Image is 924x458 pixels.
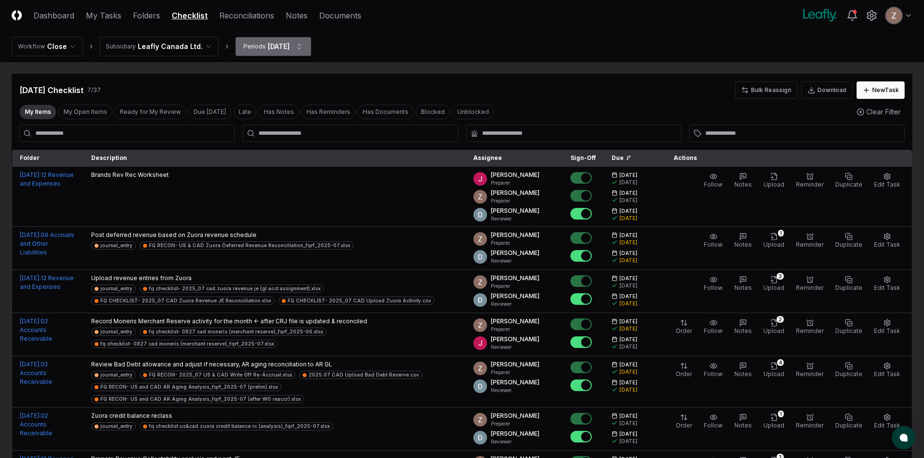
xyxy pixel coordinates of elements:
div: [DATE] [619,368,637,376]
button: Follow [702,171,725,191]
p: [PERSON_NAME] [491,292,539,300]
div: FQ RECON- US and CAD AR Aging Analysis_fqrf_2025-07 (prelim).xlsx [100,383,278,391]
button: Order [674,360,694,380]
div: [DATE] [619,215,637,222]
button: Edit Task [872,360,902,380]
a: FQ RECON- US and CAD AR Aging Analysis_fqrf_2025-07 (after WO reaccr).xlsx [91,395,304,403]
span: Reminder [796,181,824,188]
span: Notes [734,327,752,334]
p: Preparer [491,326,539,333]
a: fq checklist us&cad zuora credit balance rc (analysis)_fqrf_2025-07.xlsx [140,422,333,430]
button: Mark complete [570,250,592,262]
p: Record Moneris Merchant Reserve activity for the month <- after CRJ file is updated & reconciled [91,317,458,326]
img: ACg8ocKnDsamp5-SE65NkOhq35AnOBarAXdzXQ03o9g231ijNgHgyA=s96-c [473,318,487,332]
div: 3 [777,273,784,280]
button: My Items [19,105,56,119]
p: [PERSON_NAME] [491,411,539,420]
span: Follow [704,327,723,334]
div: journal_entry [100,285,132,292]
button: Reminder [794,360,826,380]
p: Post deferred revenue based on Zuora revenue schedule [91,231,354,239]
span: Edit Task [874,327,900,334]
button: 1Upload [762,411,786,432]
img: ACg8ocKnDsamp5-SE65NkOhq35AnOBarAXdzXQ03o9g231ijNgHgyA=s96-c [473,362,487,375]
img: ACg8ocLeIi4Jlns6Fsr4lO0wQ1XJrFQvF4yUjbLrd1AsCAOmrfa1KQ=s96-c [473,431,487,444]
button: Mark complete [570,190,592,202]
span: Edit Task [874,241,900,248]
p: Preparer [491,420,539,427]
button: Edit Task [872,171,902,191]
a: Documents [319,10,361,21]
div: Periods [243,42,266,51]
img: ACg8ocKnDsamp5-SE65NkOhq35AnOBarAXdzXQ03o9g231ijNgHgyA=s96-c [473,275,487,289]
p: [PERSON_NAME] [491,171,539,179]
p: Reviewer [491,300,539,308]
span: Upload [763,284,784,291]
span: Duplicate [835,370,862,378]
div: Actions [666,154,905,162]
button: Notes [732,231,754,251]
button: Mark complete [570,208,592,220]
span: [DATE] [619,293,637,300]
span: Reminder [796,327,824,334]
button: Notes [732,317,754,337]
span: Notes [734,370,752,378]
button: NewTask [857,81,905,99]
button: Has Reminders [301,105,356,119]
button: Follow [702,317,725,337]
div: [DATE] [619,257,637,264]
p: Preparer [491,179,539,187]
p: [PERSON_NAME] [491,360,539,369]
button: Mark complete [570,275,592,287]
img: ACg8ocKnDsamp5-SE65NkOhq35AnOBarAXdzXQ03o9g231ijNgHgyA=s96-c [473,232,487,246]
div: fq checklist us&cad zuora credit balance rc (analysis)_fqrf_2025-07.xlsx [149,423,330,430]
div: FQ CHECKLIST- 2025_07 CAD Upload Zuora Activity.csv [288,297,431,304]
div: [DATE] [619,343,637,350]
span: [DATE] [619,336,637,343]
span: Notes [734,181,752,188]
span: Follow [704,284,723,291]
div: New Task [872,86,899,95]
button: Mark complete [570,293,592,305]
a: 2025.07 CAD Upload Bad Debt Reserve.csv [299,371,422,379]
th: Assignee [466,150,563,167]
span: [DATE] [619,190,637,197]
span: [DATE] : [20,231,41,238]
img: ACg8ocJfBSitaon9c985KWe3swqK2kElzkAv-sHk65QWxGQz4ldowg=s96-c [473,336,487,350]
button: 2Upload [762,317,786,337]
p: Reviewer [491,387,539,394]
img: Logo [12,10,22,20]
button: Has Documents [357,105,414,119]
img: ACg8ocLeIi4Jlns6Fsr4lO0wQ1XJrFQvF4yUjbLrd1AsCAOmrfa1KQ=s96-c [473,208,487,221]
a: [DATE]:02 Accounts Receivable [20,412,52,437]
img: ACg8ocLeIi4Jlns6Fsr4lO0wQ1XJrFQvF4yUjbLrd1AsCAOmrfa1KQ=s96-c [473,250,487,264]
a: fq checklist- 0827 cad moneris (merchant reserve)_fqrf_2025-06.xlsx [140,328,326,336]
a: My Tasks [86,10,121,21]
div: journal_entry [100,328,132,335]
a: [DATE]:02 Accounts Receivable [20,361,52,385]
div: 7 / 37 [87,86,101,95]
span: [DATE] [619,412,637,420]
div: 2025.07 CAD Upload Bad Debt Reserve.csv [308,371,419,379]
div: Due [612,154,650,162]
button: Edit Task [872,411,902,432]
p: Preparer [491,197,539,205]
p: Upload revenue entries from Zuora [91,274,458,283]
div: FQ RECON- 2025_07 US & CAD Write Off Re-Accrual.xlsx [149,371,292,379]
span: Duplicate [835,181,862,188]
img: ACg8ocKnDsamp5-SE65NkOhq35AnOBarAXdzXQ03o9g231ijNgHgyA=s96-c [886,8,902,23]
div: fq checklist- 0827 cad moneris (merchant reserve)_fqrf_2025-06.xlsx [149,328,323,335]
div: [DATE] [619,282,637,289]
div: fq checklist- 0827 cad moneris (merchant reserve)_fqrf_2025-07.xlsx [100,340,274,347]
button: Duplicate [833,411,864,432]
p: Preparer [491,369,539,376]
span: Order [676,327,692,334]
span: Notes [734,241,752,248]
span: [DATE] [619,379,637,386]
span: Reminder [796,241,824,248]
p: Preparer [491,283,539,290]
button: Follow [702,274,725,294]
button: Reminder [794,171,826,191]
p: [PERSON_NAME] [491,429,539,438]
div: FQ RECON- US & CAD Zuora Deferred Revenue Reconciliation_fqrf_2025-07.xlsx [149,242,350,249]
